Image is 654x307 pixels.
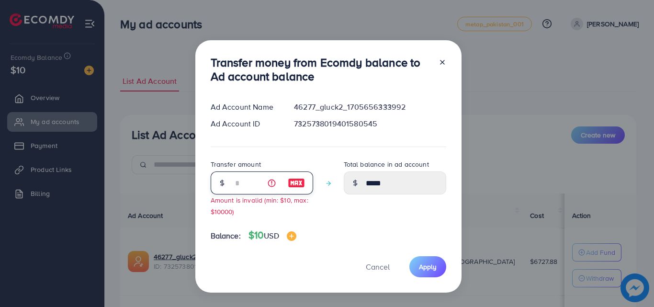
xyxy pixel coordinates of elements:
[211,56,431,83] h3: Transfer money from Ecomdy balance to Ad account balance
[203,118,287,129] div: Ad Account ID
[366,262,390,272] span: Cancel
[203,102,287,113] div: Ad Account Name
[211,230,241,241] span: Balance:
[211,195,308,216] small: Amount is invalid (min: $10, max: $10000)
[211,159,261,169] label: Transfer amount
[264,230,279,241] span: USD
[286,102,453,113] div: 46277_gluck2_1705656333992
[409,256,446,277] button: Apply
[248,229,296,241] h4: $10
[344,159,429,169] label: Total balance in ad account
[286,118,453,129] div: 7325738019401580545
[354,256,402,277] button: Cancel
[288,177,305,189] img: image
[419,262,437,272] span: Apply
[287,231,296,241] img: image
